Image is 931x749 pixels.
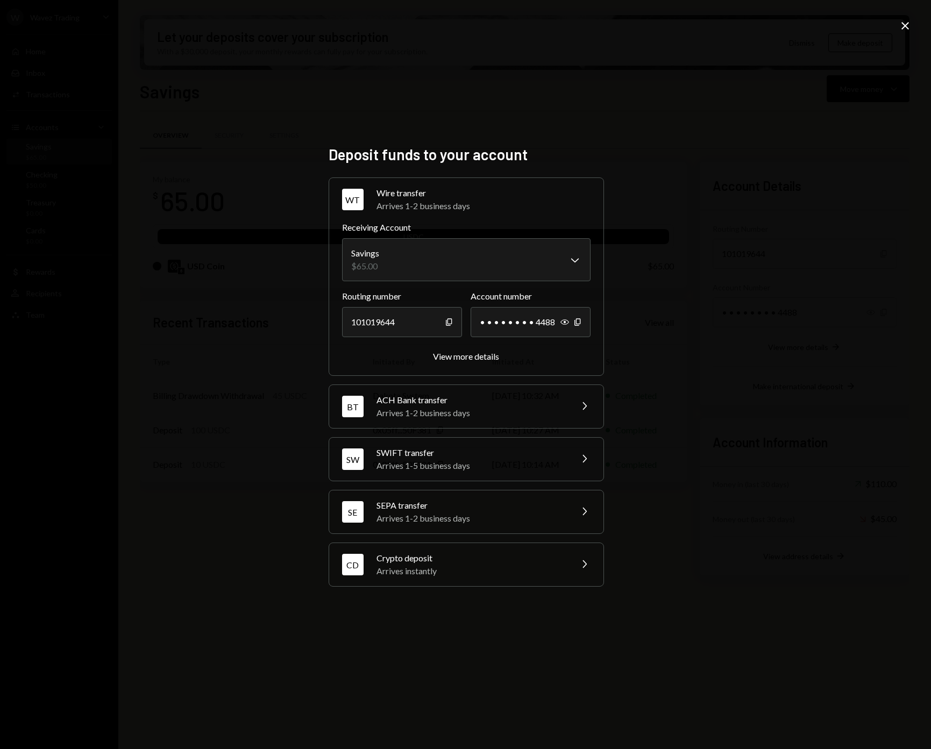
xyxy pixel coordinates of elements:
[329,144,603,165] h2: Deposit funds to your account
[329,543,603,586] button: CDCrypto depositArrives instantly
[342,238,591,281] button: Receiving Account
[329,490,603,533] button: SESEPA transferArrives 1-2 business days
[342,290,462,303] label: Routing number
[342,501,364,523] div: SE
[376,499,565,512] div: SEPA transfer
[433,351,499,361] div: View more details
[376,394,565,406] div: ACH Bank transfer
[342,221,591,234] label: Receiving Account
[433,351,499,362] button: View more details
[329,178,603,221] button: WTWire transferArrives 1-2 business days
[376,565,565,577] div: Arrives instantly
[329,385,603,428] button: BTACH Bank transferArrives 1-2 business days
[376,446,565,459] div: SWIFT transfer
[376,406,565,419] div: Arrives 1-2 business days
[471,307,591,337] div: • • • • • • • • 4488
[342,448,364,470] div: SW
[342,189,364,210] div: WT
[376,199,591,212] div: Arrives 1-2 business days
[342,554,364,575] div: CD
[342,221,591,362] div: WTWire transferArrives 1-2 business days
[329,438,603,481] button: SWSWIFT transferArrives 1-5 business days
[376,552,565,565] div: Crypto deposit
[471,290,591,303] label: Account number
[342,307,462,337] div: 101019644
[376,512,565,525] div: Arrives 1-2 business days
[342,396,364,417] div: BT
[376,187,591,199] div: Wire transfer
[376,459,565,472] div: Arrives 1-5 business days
